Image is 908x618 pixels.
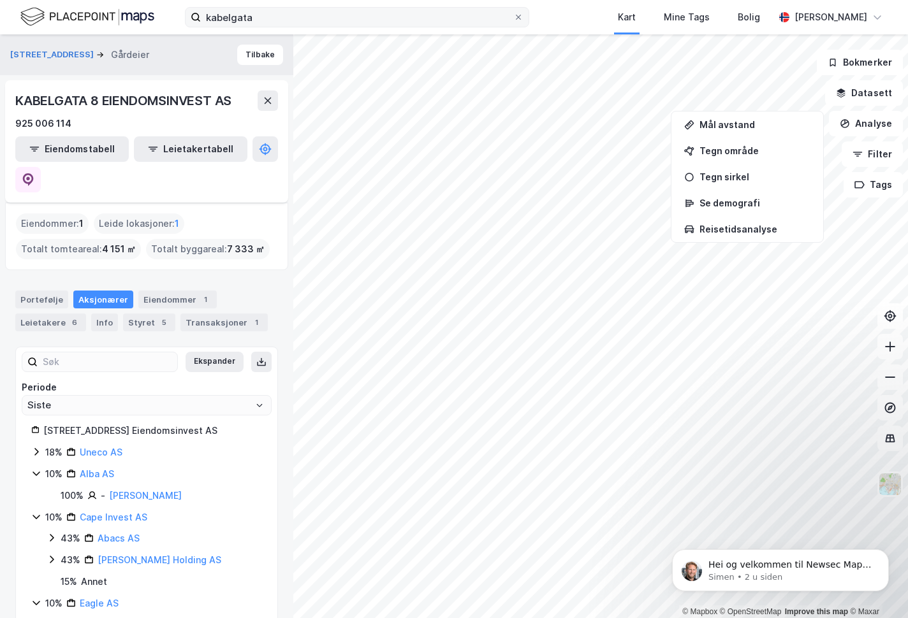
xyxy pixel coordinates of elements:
[134,136,247,162] button: Leietakertabell
[844,172,903,198] button: Tags
[699,171,810,182] div: Tegn sirkel
[825,80,903,106] button: Datasett
[81,574,107,589] div: Annet
[80,512,147,522] a: Cape Invest AS
[80,468,114,479] a: Alba AS
[15,136,129,162] button: Eiendomstabell
[227,241,265,257] span: 7 333 ㎡
[699,224,810,234] div: Reisetidsanalyse
[699,145,810,156] div: Tegn område
[842,141,903,167] button: Filter
[61,574,77,589] div: 15 %
[38,352,177,371] input: Søk
[699,119,810,130] div: Mål avstand
[138,291,217,308] div: Eiendommer
[16,239,141,259] div: Totalt tomteareal :
[61,488,84,503] div: 100%
[80,447,122,457] a: Uneco AS
[22,396,271,415] input: ClearOpen
[157,316,170,329] div: 5
[94,213,184,234] div: Leide lokasjoner :
[22,380,272,395] div: Periode
[199,293,212,306] div: 1
[15,90,234,111] div: KABELGATA 8 EIENDOMSINVEST AS
[68,316,81,329] div: 6
[201,8,513,27] input: Søk på adresse, matrikkel, gårdeiere, leietakere eller personer
[618,10,636,25] div: Kart
[102,241,136,257] span: 4 151 ㎡
[250,316,263,329] div: 1
[45,466,62,482] div: 10%
[10,48,96,61] button: [STREET_ADDRESS]
[111,47,149,62] div: Gårdeier
[180,313,268,331] div: Transaksjoner
[73,291,133,308] div: Aksjonærer
[785,607,848,616] a: Improve this map
[43,423,262,438] div: [STREET_ADDRESS] Eiendomsinvest AS
[45,596,62,611] div: 10%
[15,291,68,308] div: Portefølje
[878,472,902,496] img: Z
[186,352,244,372] button: Ekspander
[16,213,89,234] div: Eiendommer :
[45,510,62,525] div: 10%
[45,445,62,460] div: 18%
[20,6,154,28] img: logo.f888ab2527a4732fd821a326f86c7f29.svg
[146,239,270,259] div: Totalt byggareal :
[109,490,182,501] a: [PERSON_NAME]
[699,198,810,208] div: Se demografi
[794,10,867,25] div: [PERSON_NAME]
[664,10,710,25] div: Mine Tags
[738,10,760,25] div: Bolig
[61,531,80,546] div: 43%
[123,313,175,331] div: Styret
[98,554,221,565] a: [PERSON_NAME] Holding AS
[55,49,220,61] p: Message from Simen, sent 2 u siden
[91,313,118,331] div: Info
[682,607,717,616] a: Mapbox
[237,45,283,65] button: Tilbake
[175,216,179,231] span: 1
[829,111,903,136] button: Analyse
[15,116,71,131] div: 925 006 114
[55,37,218,98] span: Hei og velkommen til Newsec Maps, [DEMOGRAPHIC_DATA][PERSON_NAME] det er du lurer på så er det ba...
[79,216,84,231] span: 1
[817,50,903,75] button: Bokmerker
[720,607,782,616] a: OpenStreetMap
[61,552,80,568] div: 43%
[15,313,86,331] div: Leietakere
[254,400,265,410] button: Open
[653,522,908,612] iframe: Intercom notifications melding
[80,598,119,608] a: Eagle AS
[101,488,105,503] div: -
[98,533,140,543] a: Abacs AS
